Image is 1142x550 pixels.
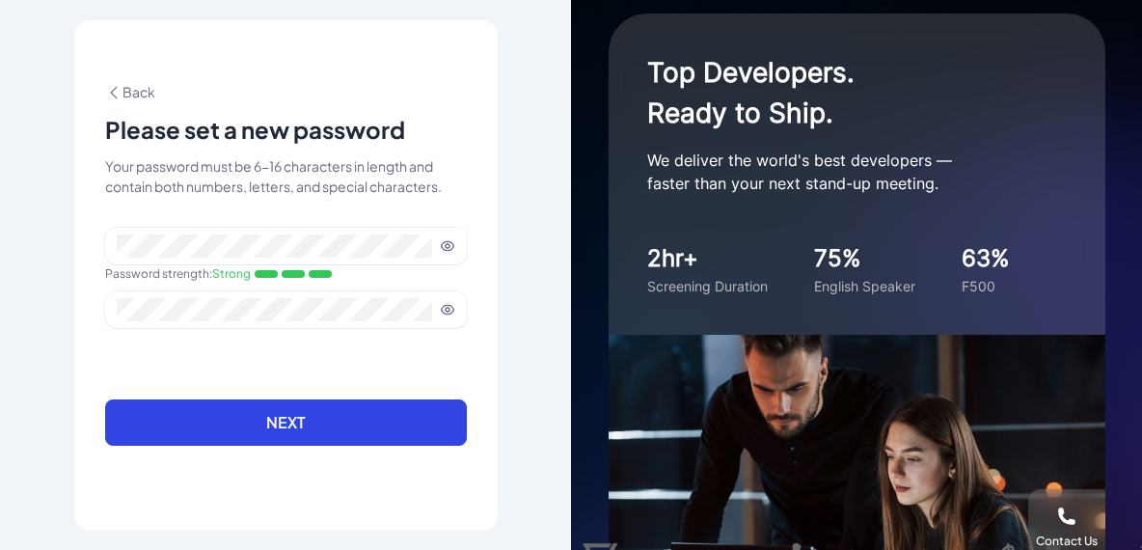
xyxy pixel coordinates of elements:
h1: Top Developers. Ready to Ship. [647,52,1033,133]
div: 2hr+ [647,241,768,276]
span: Back [105,83,155,100]
keeper-lock: Open Keeper Popup [414,238,429,254]
div: 63% [962,241,1010,276]
div: F500 [962,276,1010,296]
span: Strong [212,266,251,281]
div: Your password must be 6-16 characters in length and contain both numbers, letters, and special ch... [105,156,467,197]
div: Password strength : [105,264,467,284]
div: English Speaker [814,276,915,296]
div: Contact Us [1036,534,1098,549]
p: We deliver the world's best developers — faster than your next stand-up meeting. [647,149,1033,195]
button: Next [105,399,467,446]
div: Screening Duration [647,276,768,296]
div: 75% [814,241,915,276]
p: Please set a new password [105,114,405,145]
